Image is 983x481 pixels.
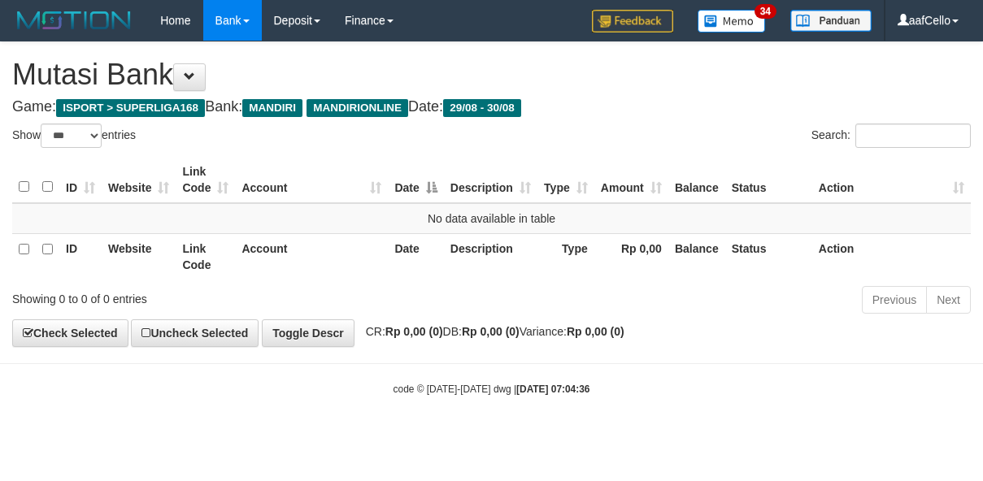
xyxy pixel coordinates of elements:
[567,325,624,338] strong: Rp 0,00 (0)
[102,157,176,203] th: Website: activate to sort column ascending
[926,286,971,314] a: Next
[131,319,259,347] a: Uncheck Selected
[12,8,136,32] img: MOTION_logo.png
[358,325,624,338] span: CR: DB: Variance:
[812,233,971,279] th: Action
[12,99,971,115] h4: Game: Bank: Date:
[388,233,443,279] th: Date
[59,157,102,203] th: ID: activate to sort column ascending
[394,383,590,395] small: code © [DATE]-[DATE] dwg |
[811,123,971,148] label: Search:
[388,157,443,203] th: Date: activate to sort column descending
[242,99,302,117] span: MANDIRI
[444,157,537,203] th: Description: activate to sort column ascending
[862,286,927,314] a: Previous
[12,203,971,234] td: No data available in table
[790,10,872,32] img: panduan.png
[855,123,971,148] input: Search:
[444,233,537,279] th: Description
[235,233,388,279] th: Account
[516,383,589,395] strong: [DATE] 07:04:36
[668,233,725,279] th: Balance
[725,233,812,279] th: Status
[537,157,594,203] th: Type: activate to sort column ascending
[307,99,408,117] span: MANDIRIONLINE
[812,157,971,203] th: Action: activate to sort column ascending
[262,319,354,347] a: Toggle Descr
[41,123,102,148] select: Showentries
[594,157,668,203] th: Amount: activate to sort column ascending
[537,233,594,279] th: Type
[12,58,971,91] h1: Mutasi Bank
[385,325,443,338] strong: Rp 0,00 (0)
[592,10,673,32] img: Feedback.jpg
[102,233,176,279] th: Website
[56,99,205,117] span: ISPORT > SUPERLIGA168
[176,157,235,203] th: Link Code: activate to sort column ascending
[668,157,725,203] th: Balance
[12,123,136,148] label: Show entries
[462,325,520,338] strong: Rp 0,00 (0)
[235,157,388,203] th: Account: activate to sort column ascending
[698,10,766,32] img: Button%20Memo.svg
[443,99,521,117] span: 29/08 - 30/08
[12,284,398,307] div: Showing 0 to 0 of 0 entries
[594,233,668,279] th: Rp 0,00
[12,319,128,347] a: Check Selected
[755,4,776,19] span: 34
[725,157,812,203] th: Status
[176,233,235,279] th: Link Code
[59,233,102,279] th: ID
